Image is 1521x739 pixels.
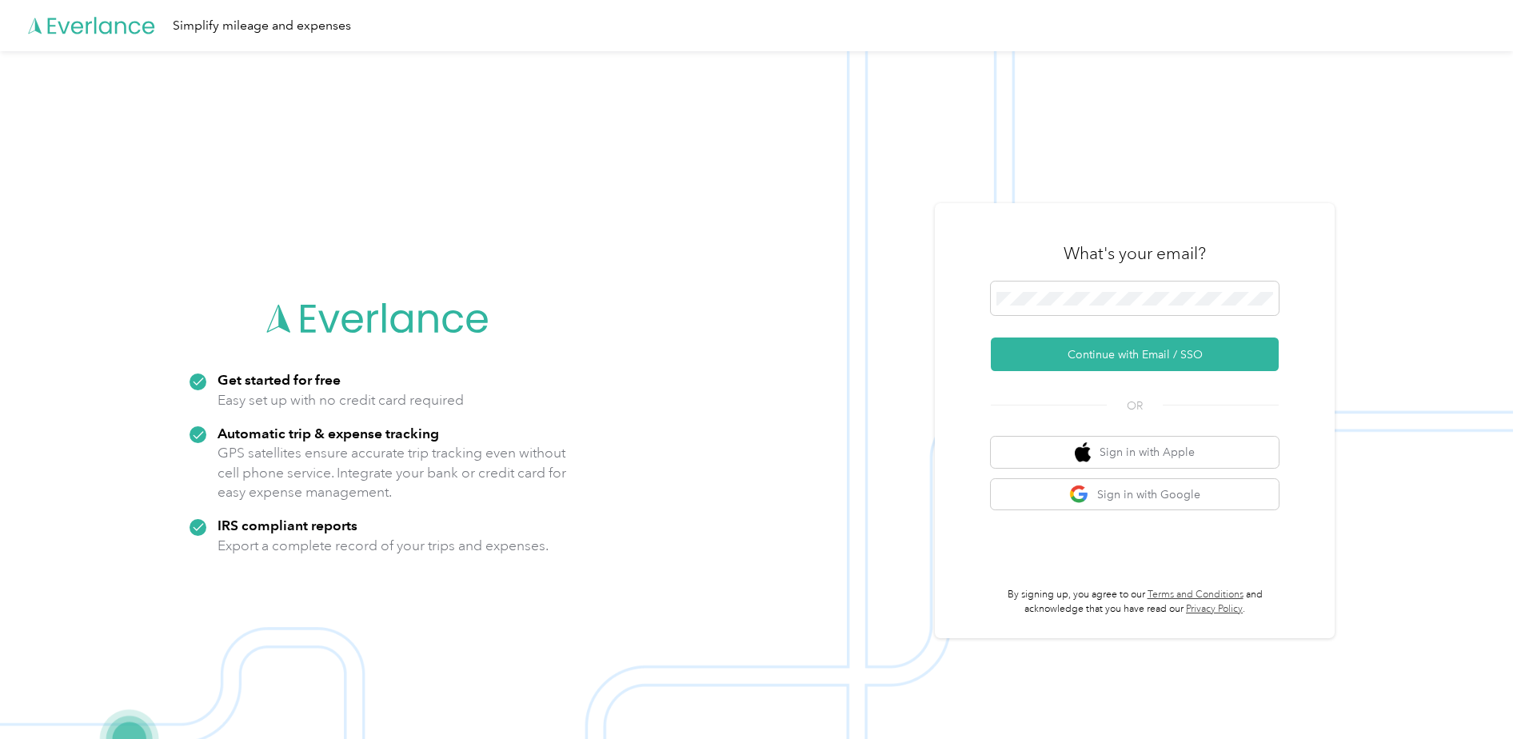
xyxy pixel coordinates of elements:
p: Easy set up with no credit card required [218,390,464,410]
strong: Automatic trip & expense tracking [218,425,439,441]
p: Export a complete record of your trips and expenses. [218,536,549,556]
p: By signing up, you agree to our and acknowledge that you have read our . [991,588,1279,616]
button: apple logoSign in with Apple [991,437,1279,468]
a: Terms and Conditions [1148,589,1244,601]
button: google logoSign in with Google [991,479,1279,510]
span: OR [1107,397,1163,414]
a: Privacy Policy [1186,603,1243,615]
img: google logo [1069,485,1089,505]
button: Continue with Email / SSO [991,338,1279,371]
div: Simplify mileage and expenses [173,16,351,36]
p: GPS satellites ensure accurate trip tracking even without cell phone service. Integrate your bank... [218,443,567,502]
strong: Get started for free [218,371,341,388]
strong: IRS compliant reports [218,517,357,533]
h3: What's your email? [1064,242,1206,265]
iframe: Everlance-gr Chat Button Frame [1431,649,1521,739]
img: apple logo [1075,442,1091,462]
